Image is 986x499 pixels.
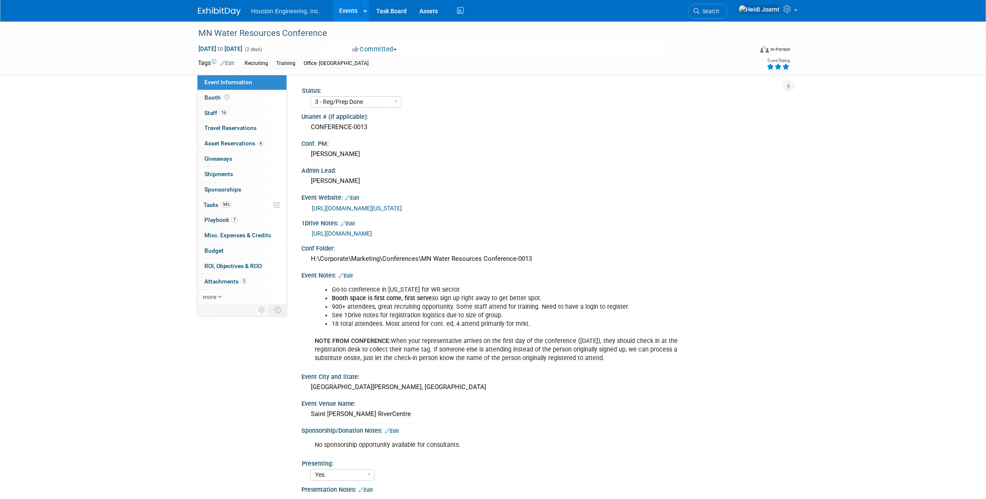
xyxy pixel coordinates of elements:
[312,230,372,237] a: [URL][DOMAIN_NAME]
[274,59,298,68] div: Training
[308,252,782,266] div: H:\Corporate\Marketing\Conferences\MN Water Resources Conference-0013
[341,221,355,227] a: Edit
[308,407,782,421] div: Saint [PERSON_NAME] RiverCentre
[195,26,740,41] div: MN Water Resources Conference
[301,242,788,253] div: Conf Folder:
[198,136,286,151] a: Asset Reservations4
[309,437,694,454] div: No sponsorship opportunity available for consultants.
[203,293,216,300] span: more
[301,191,788,202] div: Event Website:
[767,59,790,63] div: Event Rating
[204,186,241,193] span: Sponsorships
[770,46,790,53] div: In-Person
[204,278,247,285] span: Attachments
[198,90,286,105] a: Booth
[198,228,286,243] a: Misc. Expenses & Credits
[308,121,782,134] div: CONFERENCE-0013
[198,167,286,182] a: Shipments
[345,195,359,201] a: Edit
[332,320,689,328] li: 18 total attendees. Most attend for cont. ed, 4 attend primarily for mrkt.
[223,94,231,100] span: Booth not reserved yet
[315,337,391,345] b: NOTE FROM CONFERENCE:
[198,45,243,53] span: [DATE] [DATE]
[204,140,264,147] span: Asset Reservations
[198,289,286,304] a: more
[242,59,271,68] div: Recruiting
[198,213,286,227] a: Playbook7
[244,47,262,52] span: (2 days)
[339,273,353,279] a: Edit
[309,281,694,367] div: When your representative arrives on the first day of the conference ([DATE]), they should check i...
[302,457,784,468] div: Presenting:
[254,304,269,316] td: Personalize Event Tab Strip
[700,8,719,15] span: Search
[308,148,782,161] div: [PERSON_NAME]
[204,79,252,86] span: Event Information
[204,94,231,101] span: Booth
[204,109,228,116] span: Staff
[332,294,689,303] li: so sign up right away to get better spot.
[301,164,788,175] div: Admin Lead:
[738,5,780,14] img: Heidi Joarnt
[241,278,247,284] span: 3
[332,311,689,320] li: See 1Drive notes for registration logistics due to size of group.
[301,59,371,68] div: Office: [GEOGRAPHIC_DATA]
[269,304,287,316] td: Toggle Event Tabs
[204,216,238,223] span: Playbook
[308,174,782,188] div: [PERSON_NAME]
[204,263,262,269] span: ROI, Objectives & ROO
[312,205,402,212] a: [URL][DOMAIN_NAME][US_STATE]
[216,45,224,52] span: to
[301,397,788,408] div: Event Venue Name:
[760,46,769,53] img: Format-Inperson.png
[301,424,788,435] div: Sponsorship/Donation Notes:
[301,483,788,494] div: Presentation Notes:
[301,269,788,280] div: Event Notes:
[198,106,286,121] a: Staff16
[198,198,286,213] a: Tasks94%
[198,274,286,289] a: Attachments3
[221,201,232,208] span: 94%
[204,201,232,208] span: Tasks
[302,84,784,95] div: Status:
[198,75,286,90] a: Event Information
[198,259,286,274] a: ROI, Objectives & ROO
[204,232,271,239] span: Misc. Expenses & Credits
[204,124,257,131] span: Travel Reservations
[332,303,689,311] li: 900+ attendees, great recruiting opportunity. Some staff attend for training. Need to have a logi...
[204,171,233,177] span: Shipments
[385,428,399,434] a: Edit
[308,381,782,394] div: [GEOGRAPHIC_DATA][PERSON_NAME], [GEOGRAPHIC_DATA]
[332,286,689,294] li: Go-to conference in [US_STATE] for WR sector.
[702,44,790,57] div: Event Format
[301,110,788,121] div: Unanet # (if applicable):
[688,4,727,19] a: Search
[198,121,286,136] a: Travel Reservations
[220,60,234,66] a: Edit
[204,247,224,254] span: Budget
[301,137,788,148] div: Conf. PM:
[301,370,788,381] div: Event City and State:
[301,217,788,228] div: 1Drive Notes:
[359,487,373,493] a: Edit
[198,7,241,16] img: ExhibitDay
[198,182,286,197] a: Sponsorships
[349,45,400,54] button: Committed
[332,295,432,302] b: Booth space is first come, first serve
[257,140,264,147] span: 4
[231,217,238,223] span: 7
[251,8,320,15] span: Houston Engineering, Inc.
[198,59,234,68] td: Tags
[198,243,286,258] a: Budget
[204,155,232,162] span: Giveaways
[219,109,228,116] span: 16
[198,151,286,166] a: Giveaways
